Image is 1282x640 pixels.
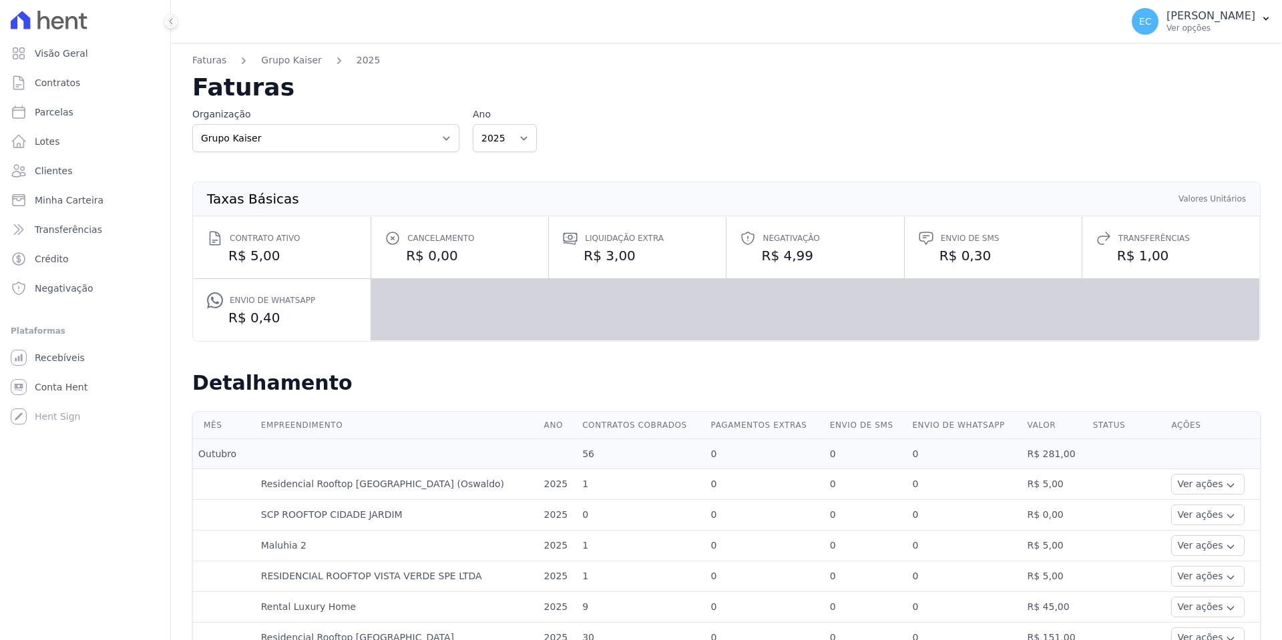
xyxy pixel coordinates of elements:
[1171,474,1245,495] button: Ver ações
[5,216,165,243] a: Transferências
[1166,412,1260,439] th: Ações
[825,561,907,592] td: 0
[706,561,825,592] td: 0
[261,53,321,67] a: Grupo Kaiser
[1171,535,1245,556] button: Ver ações
[907,439,1022,469] td: 0
[5,246,165,272] a: Crédito
[1118,232,1190,245] span: Transferências
[193,439,256,469] td: Outubro
[256,500,539,531] td: SCP ROOFTOP CIDADE JARDIM
[5,40,165,67] a: Visão Geral
[1022,531,1088,561] td: R$ 5,00
[256,412,539,439] th: Empreendimento
[256,592,539,623] td: Rental Luxury Home
[577,439,705,469] td: 56
[539,469,578,500] td: 2025
[192,53,226,67] a: Faturas
[825,531,907,561] td: 0
[1139,17,1152,26] span: EC
[35,223,102,236] span: Transferências
[706,592,825,623] td: 0
[1096,246,1246,265] dd: R$ 1,00
[192,371,1261,395] h2: Detalhamento
[407,232,474,245] span: Cancelamento
[706,469,825,500] td: 0
[907,412,1022,439] th: Envio de Whatsapp
[825,439,907,469] td: 0
[5,275,165,302] a: Negativação
[577,500,705,531] td: 0
[11,323,160,339] div: Plataformas
[193,412,256,439] th: Mês
[35,135,60,148] span: Lotes
[256,531,539,561] td: Maluhia 2
[907,469,1022,500] td: 0
[577,412,705,439] th: Contratos cobrados
[1022,561,1088,592] td: R$ 5,00
[192,53,1261,75] nav: Breadcrumb
[1022,439,1088,469] td: R$ 281,00
[706,412,825,439] th: Pagamentos extras
[1171,566,1245,587] button: Ver ações
[1166,9,1255,23] p: [PERSON_NAME]
[35,164,72,178] span: Clientes
[5,69,165,96] a: Contratos
[706,500,825,531] td: 0
[825,469,907,500] td: 0
[706,531,825,561] td: 0
[192,75,1261,99] h2: Faturas
[5,99,165,125] a: Parcelas
[907,500,1022,531] td: 0
[35,105,73,119] span: Parcelas
[206,193,300,205] th: Taxas Básicas
[539,592,578,623] td: 2025
[207,246,357,265] dd: R$ 5,00
[1171,505,1245,525] button: Ver ações
[35,380,87,394] span: Conta Hent
[562,246,712,265] dd: R$ 3,00
[706,439,825,469] td: 0
[357,53,381,67] a: 2025
[35,194,103,207] span: Minha Carteira
[539,561,578,592] td: 2025
[577,561,705,592] td: 1
[5,187,165,214] a: Minha Carteira
[1022,469,1088,500] td: R$ 5,00
[907,561,1022,592] td: 0
[907,592,1022,623] td: 0
[256,469,539,500] td: Residencial Rooftop [GEOGRAPHIC_DATA] (Oswaldo)
[825,592,907,623] td: 0
[763,232,819,245] span: Negativação
[825,500,907,531] td: 0
[825,412,907,439] th: Envio de SMS
[1088,412,1166,439] th: Status
[577,531,705,561] td: 1
[585,232,664,245] span: Liquidação extra
[5,128,165,155] a: Lotes
[5,157,165,184] a: Clientes
[207,308,357,327] dd: R$ 0,40
[577,592,705,623] td: 9
[740,246,890,265] dd: R$ 4,99
[35,282,93,295] span: Negativação
[1171,597,1245,617] button: Ver ações
[230,232,300,245] span: Contrato ativo
[1166,23,1255,33] p: Ver opções
[192,107,459,121] label: Organização
[35,76,80,89] span: Contratos
[907,531,1022,561] td: 0
[5,344,165,371] a: Recebíveis
[918,246,1068,265] dd: R$ 0,30
[539,531,578,561] td: 2025
[1178,193,1247,205] th: Valores Unitários
[941,232,1000,245] span: Envio de SMS
[385,246,535,265] dd: R$ 0,00
[473,107,537,121] label: Ano
[35,252,69,266] span: Crédito
[1022,412,1088,439] th: Valor
[230,294,315,307] span: Envio de Whatsapp
[577,469,705,500] td: 1
[539,500,578,531] td: 2025
[1121,3,1282,40] button: EC [PERSON_NAME] Ver opções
